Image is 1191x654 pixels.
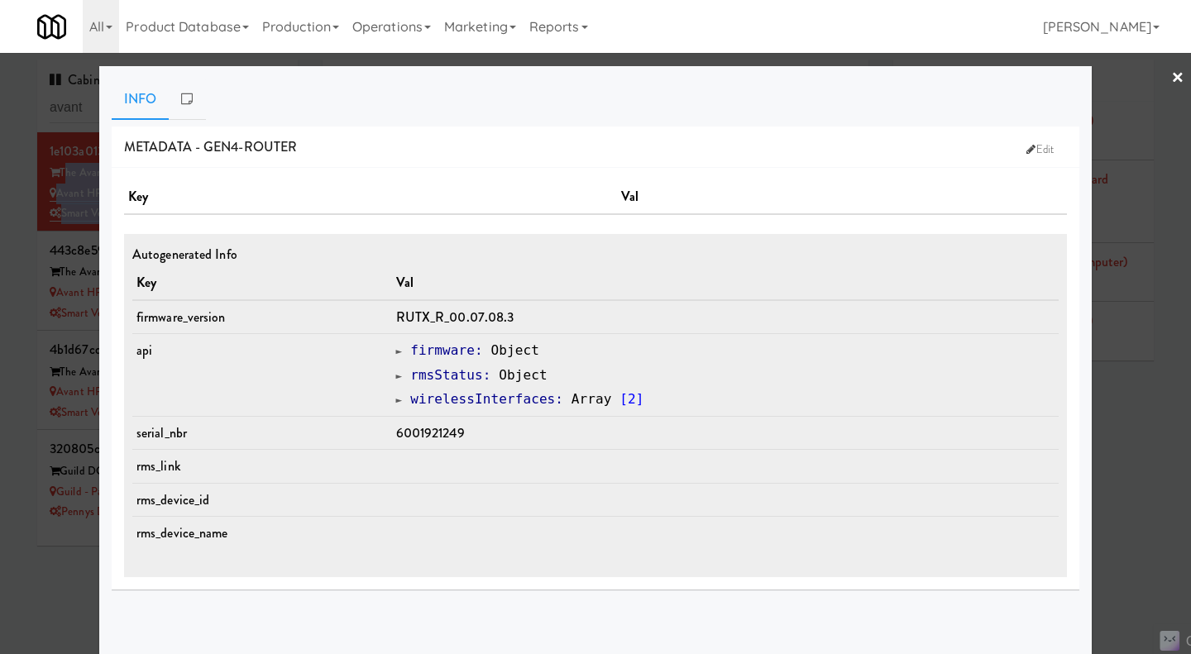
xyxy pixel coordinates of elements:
span: : [475,342,483,358]
td: firmware_version [132,300,392,334]
span: Edit [1026,141,1054,157]
th: Val [617,180,1067,214]
th: Val [392,266,1059,300]
span: : [483,367,491,383]
span: ] [636,391,644,407]
td: api [132,334,392,417]
td: rms_link [132,450,392,484]
span: Object [499,367,547,383]
span: METADATA - gen4-router [124,137,297,156]
span: [ [619,391,628,407]
span: Array [572,391,612,407]
td: serial_nbr [132,416,392,450]
span: Object [491,342,539,358]
span: firmware [410,342,475,358]
span: 2 [628,391,636,407]
img: Micromart [37,12,66,41]
a: Info [112,79,169,120]
td: rms_device_name [132,517,392,550]
span: RUTX_R_00.07.08.3 [396,308,514,327]
a: × [1171,53,1184,104]
span: Autogenerated Info [132,245,237,264]
th: Key [124,180,617,214]
th: Key [132,266,392,300]
span: rmsStatus [410,367,483,383]
span: 6001921249 [396,423,465,442]
span: wirelessInterfaces [410,391,555,407]
td: rms_device_id [132,483,392,517]
span: : [555,391,563,407]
